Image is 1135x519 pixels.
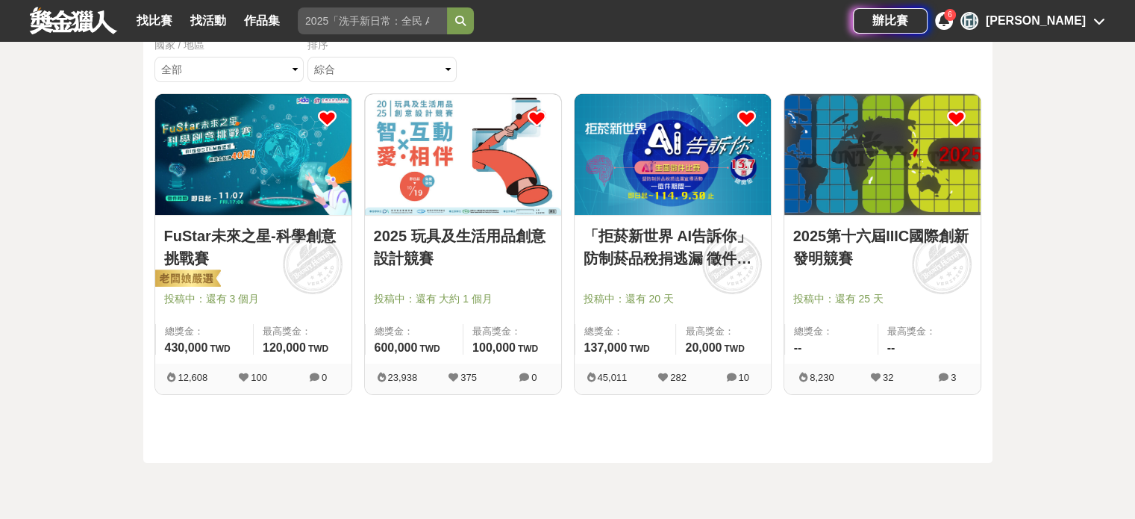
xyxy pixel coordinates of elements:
[793,225,972,270] a: 2025第十六屆IIIC國際創新發明競賽
[794,341,802,354] span: --
[154,37,307,53] div: 國家 / 地區
[472,341,516,354] span: 100,000
[584,324,667,339] span: 總獎金：
[178,372,207,383] span: 12,608
[948,10,952,19] span: 6
[584,225,762,270] a: 「拒菸新世界 AI告訴你」防制菸品稅捐逃漏 徵件比賽
[375,324,454,339] span: 總獎金：
[518,344,538,354] span: TWD
[887,324,972,339] span: 最高獎金：
[531,372,537,383] span: 0
[810,372,834,383] span: 8,230
[251,372,267,383] span: 100
[575,94,771,216] a: Cover Image
[986,12,1086,30] div: [PERSON_NAME]
[784,94,981,216] a: Cover Image
[155,94,351,215] img: Cover Image
[365,94,561,216] a: Cover Image
[951,372,956,383] span: 3
[883,372,893,383] span: 32
[210,344,230,354] span: TWD
[685,341,722,354] span: 20,000
[784,94,981,215] img: Cover Image
[164,225,343,270] a: FuStar未來之星-科學創意挑戰賽
[724,344,744,354] span: TWD
[322,372,327,383] span: 0
[472,324,552,339] span: 最高獎金：
[374,291,552,307] span: 投稿中：還有 大約 1 個月
[629,344,649,354] span: TWD
[263,324,343,339] span: 最高獎金：
[238,10,286,31] a: 作品集
[152,269,221,290] img: 老闆娘嚴選
[853,8,928,34] a: 辦比賽
[307,37,460,53] div: 排序
[308,344,328,354] span: TWD
[374,225,552,270] a: 2025 玩具及生活用品創意設計競賽
[738,372,748,383] span: 10
[164,291,343,307] span: 投稿中：還有 3 個月
[794,324,869,339] span: 總獎金：
[960,12,978,30] div: 邱
[597,372,627,383] span: 45,011
[685,324,761,339] span: 最高獎金：
[165,341,208,354] span: 430,000
[184,10,232,31] a: 找活動
[131,10,178,31] a: 找比賽
[419,344,440,354] span: TWD
[584,291,762,307] span: 投稿中：還有 20 天
[793,291,972,307] span: 投稿中：還有 25 天
[575,94,771,215] img: Cover Image
[165,324,245,339] span: 總獎金：
[387,372,417,383] span: 23,938
[263,341,306,354] span: 120,000
[584,341,628,354] span: 137,000
[460,372,477,383] span: 375
[155,94,351,216] a: Cover Image
[375,341,418,354] span: 600,000
[670,372,687,383] span: 282
[365,94,561,215] img: Cover Image
[298,7,447,34] input: 2025「洗手新日常：全民 ALL IN」洗手歌全台徵選
[887,341,895,354] span: --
